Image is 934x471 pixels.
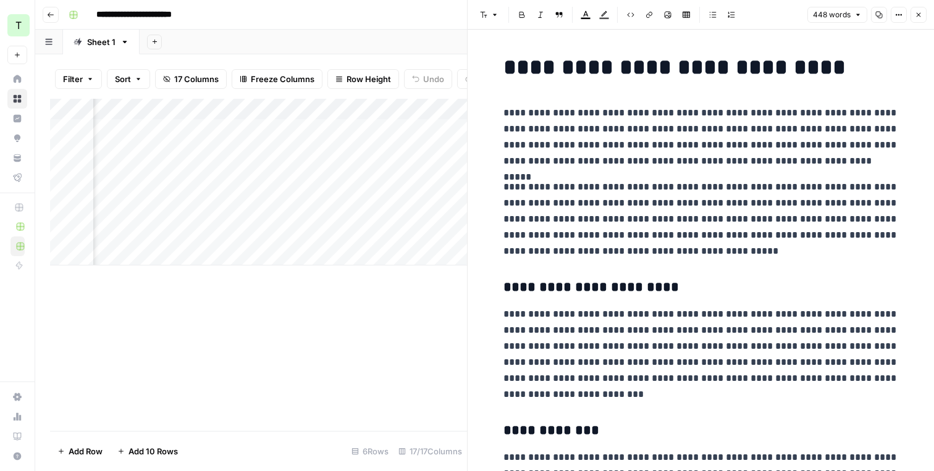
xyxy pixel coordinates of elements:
[7,148,27,168] a: Your Data
[69,445,103,457] span: Add Row
[7,69,27,89] a: Home
[7,446,27,466] button: Help + Support
[7,427,27,446] a: Learning Hub
[15,18,22,33] span: T
[232,69,322,89] button: Freeze Columns
[807,7,867,23] button: 448 words
[251,73,314,85] span: Freeze Columns
[7,168,27,188] a: Flightpath
[155,69,227,89] button: 17 Columns
[347,441,393,461] div: 6 Rows
[7,10,27,41] button: Workspace: Teladoc
[115,73,131,85] span: Sort
[813,9,851,20] span: 448 words
[63,30,140,54] a: Sheet 1
[7,407,27,427] a: Usage
[404,69,452,89] button: Undo
[347,73,391,85] span: Row Height
[50,441,110,461] button: Add Row
[7,89,27,109] a: Browse
[7,387,27,407] a: Settings
[423,73,444,85] span: Undo
[7,109,27,128] a: Insights
[63,73,83,85] span: Filter
[393,441,467,461] div: 17/17 Columns
[107,69,150,89] button: Sort
[174,73,219,85] span: 17 Columns
[7,128,27,148] a: Opportunities
[327,69,399,89] button: Row Height
[110,441,185,461] button: Add 10 Rows
[128,445,178,457] span: Add 10 Rows
[87,36,116,48] div: Sheet 1
[55,69,102,89] button: Filter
